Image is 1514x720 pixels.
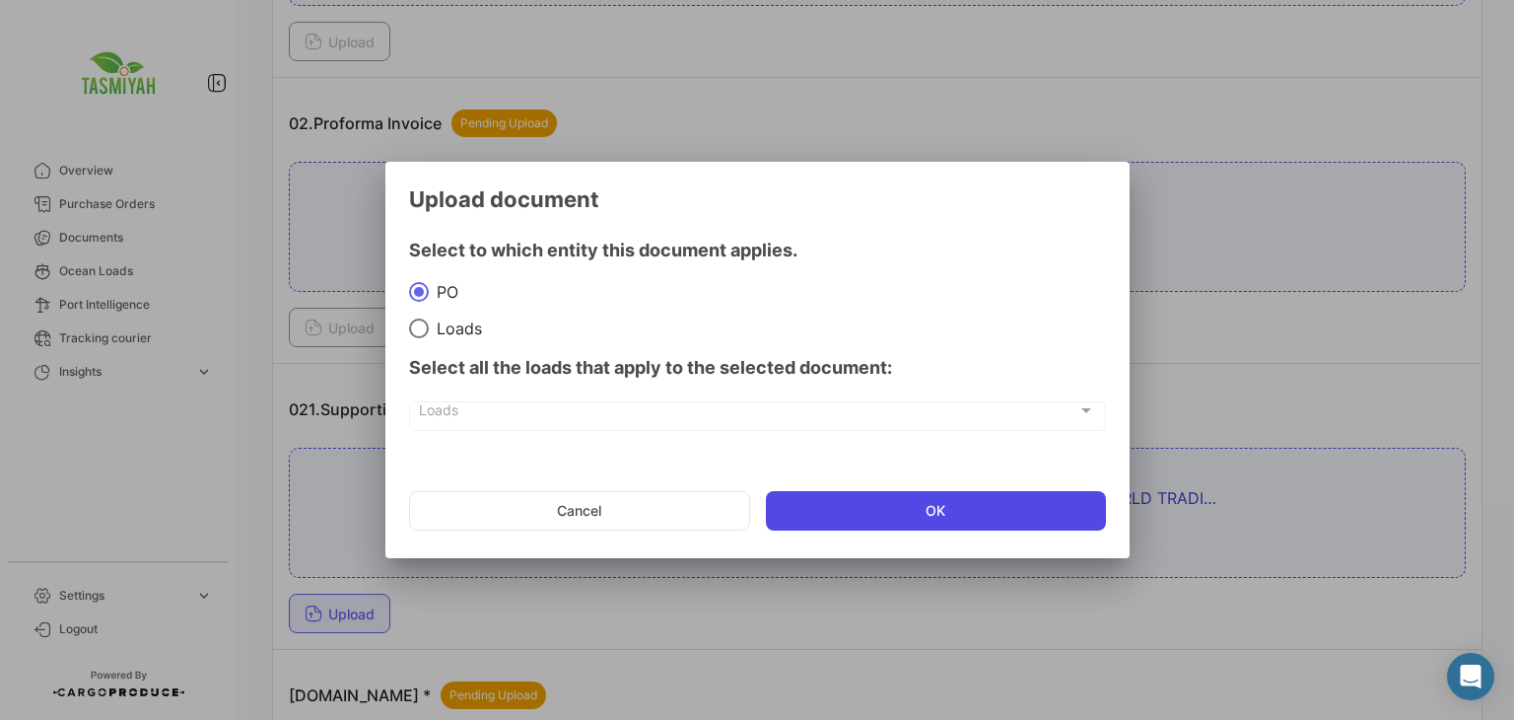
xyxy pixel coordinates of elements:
h4: Select to which entity this document applies. [409,237,1106,264]
span: Loads [429,319,482,338]
h4: Select all the loads that apply to the selected document: [409,354,1106,382]
button: Cancel [409,491,751,531]
h3: Upload document [409,185,1106,213]
button: OK [766,491,1106,531]
div: Abrir Intercom Messenger [1447,653,1494,700]
span: PO [429,282,458,302]
span: Loads [419,406,1077,423]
